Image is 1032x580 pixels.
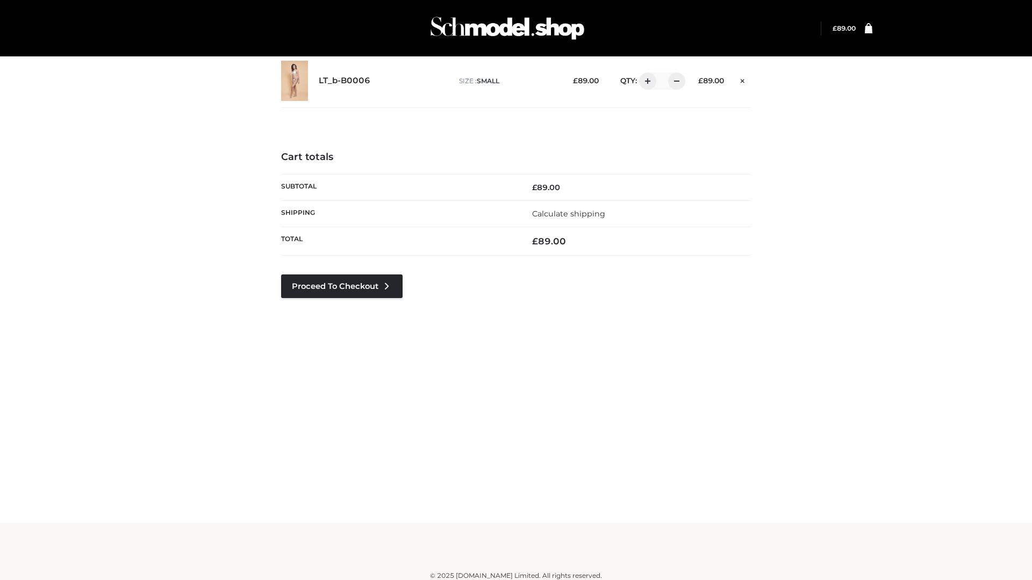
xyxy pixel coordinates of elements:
img: Schmodel Admin 964 [427,7,588,49]
a: Calculate shipping [532,209,605,219]
th: Total [281,227,516,256]
a: Proceed to Checkout [281,274,403,298]
bdi: 89.00 [833,24,856,32]
p: size : [459,76,556,86]
img: LT_b-B0006 - SMALL [281,61,308,101]
th: Shipping [281,200,516,227]
bdi: 89.00 [573,76,599,85]
div: QTY: [610,73,682,90]
span: £ [573,76,578,85]
th: Subtotal [281,174,516,200]
span: £ [532,183,537,192]
a: LT_b-B0006 [319,76,370,86]
bdi: 89.00 [532,236,566,247]
span: £ [698,76,703,85]
h4: Cart totals [281,151,751,163]
bdi: 89.00 [532,183,560,192]
span: £ [532,236,538,247]
span: SMALL [477,77,499,85]
a: £89.00 [833,24,856,32]
bdi: 89.00 [698,76,724,85]
a: Remove this item [735,73,751,86]
span: £ [833,24,837,32]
